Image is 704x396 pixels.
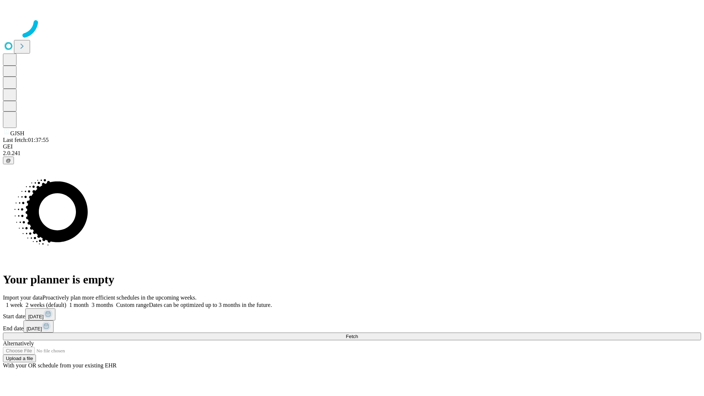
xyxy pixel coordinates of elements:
[25,308,55,320] button: [DATE]
[3,320,701,333] div: End date
[3,294,43,301] span: Import your data
[346,334,358,339] span: Fetch
[3,340,34,346] span: Alternatively
[92,302,113,308] span: 3 months
[116,302,149,308] span: Custom range
[26,326,42,331] span: [DATE]
[3,273,701,286] h1: Your planner is empty
[69,302,89,308] span: 1 month
[3,355,36,362] button: Upload a file
[3,333,701,340] button: Fetch
[26,302,66,308] span: 2 weeks (default)
[3,157,14,164] button: @
[149,302,272,308] span: Dates can be optimized up to 3 months in the future.
[3,143,701,150] div: GEI
[23,320,54,333] button: [DATE]
[43,294,197,301] span: Proactively plan more efficient schedules in the upcoming weeks.
[3,150,701,157] div: 2.0.241
[28,314,44,319] span: [DATE]
[10,130,24,136] span: GJSH
[6,158,11,163] span: @
[3,308,701,320] div: Start date
[3,362,117,368] span: With your OR schedule from your existing EHR
[6,302,23,308] span: 1 week
[3,137,49,143] span: Last fetch: 01:37:55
